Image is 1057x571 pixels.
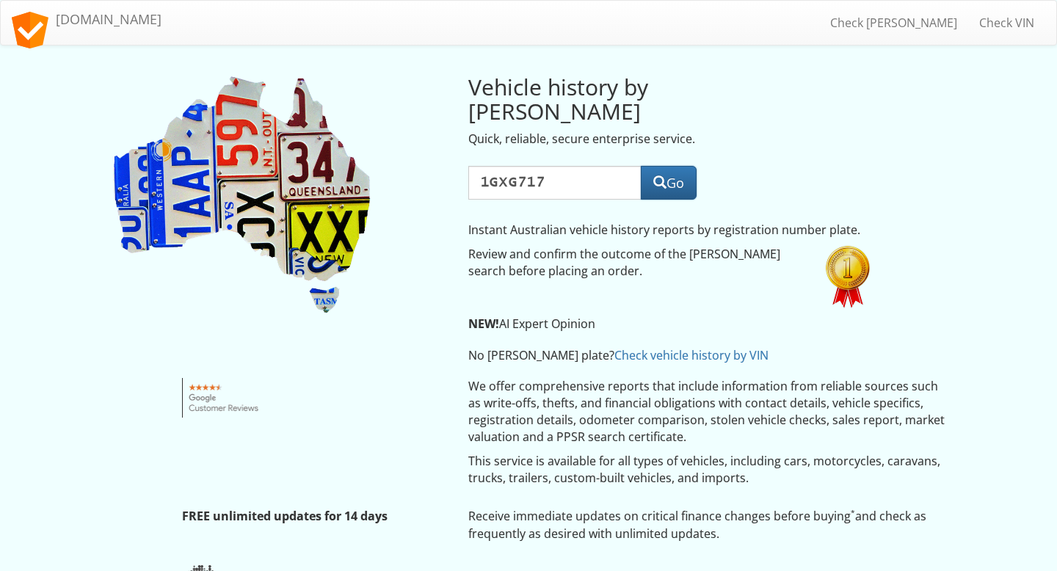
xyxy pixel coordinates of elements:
[468,75,804,123] h2: Vehicle history by [PERSON_NAME]
[468,316,499,332] strong: NEW!
[641,166,697,200] button: Go
[1,1,172,37] a: [DOMAIN_NAME]
[182,508,388,524] strong: FREE unlimited updates for 14 days
[468,166,642,200] input: Rego
[614,347,769,363] a: Check vehicle history by VIN
[826,246,870,308] img: 60xNx1st.png.pagespeed.ic.W35WbnTSpj.webp
[819,4,968,41] a: Check [PERSON_NAME]
[12,12,48,48] img: logo.svg
[968,4,1045,41] a: Check VIN
[468,453,948,487] p: This service is available for all types of vehicles, including cars, motorcycles, caravans, truck...
[468,508,948,542] p: Receive immediate updates on critical finance changes before buying and check as frequently as de...
[468,316,876,332] p: AI Expert Opinion
[468,131,804,148] p: Quick, reliable, secure enterprise service.
[468,222,876,239] p: Instant Australian vehicle history reports by registration number plate.
[468,378,948,445] p: We offer comprehensive reports that include information from reliable sources such as write-offs,...
[110,75,374,316] img: Rego Check
[468,347,876,364] p: No [PERSON_NAME] plate?
[468,246,804,280] p: Review and confirm the outcome of the [PERSON_NAME] search before placing an order.
[182,378,266,418] img: Google customer reviews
